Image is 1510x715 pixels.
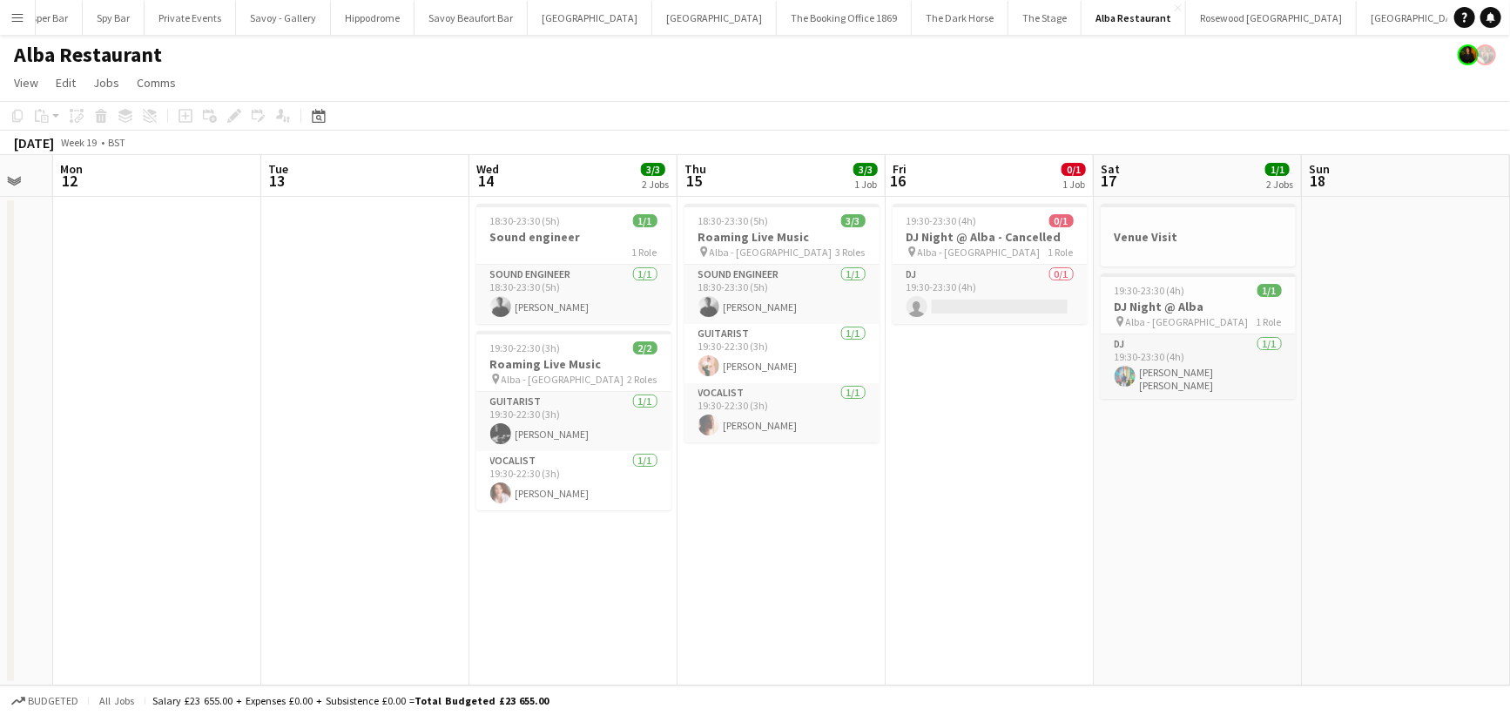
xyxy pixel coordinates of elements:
[476,331,671,510] app-job-card: 19:30-22:30 (3h)2/2Roaming Live Music Alba - [GEOGRAPHIC_DATA]2 RolesGuitarist1/119:30-22:30 (3h)...
[49,71,83,94] a: Edit
[1126,315,1249,328] span: Alba - [GEOGRAPHIC_DATA]
[628,373,657,386] span: 2 Roles
[476,204,671,324] app-job-card: 18:30-23:30 (5h)1/1Sound engineer1 RoleSound Engineer1/118:30-23:30 (5h)[PERSON_NAME]
[1266,178,1293,191] div: 2 Jobs
[145,1,236,35] button: Private Events
[1101,229,1296,245] h3: Venue Visit
[476,392,671,451] app-card-role: Guitarist1/119:30-22:30 (3h)[PERSON_NAME]
[642,178,669,191] div: 2 Jobs
[1257,284,1282,297] span: 1/1
[502,373,624,386] span: Alba - [GEOGRAPHIC_DATA]
[682,171,706,191] span: 15
[28,695,78,707] span: Budgeted
[137,75,176,91] span: Comms
[1101,273,1296,399] app-job-card: 19:30-23:30 (4h)1/1DJ Night @ Alba Alba - [GEOGRAPHIC_DATA]1 RoleDJ1/119:30-23:30 (4h)[PERSON_NAM...
[1049,214,1074,227] span: 0/1
[684,324,880,383] app-card-role: Guitarist1/119:30-22:30 (3h)[PERSON_NAME]
[14,75,38,91] span: View
[1008,1,1082,35] button: The Stage
[684,161,706,177] span: Thu
[1101,299,1296,314] h3: DJ Night @ Alba
[1458,44,1479,65] app-user-avatar: Celine Amara
[56,75,76,91] span: Edit
[1306,171,1330,191] span: 18
[836,246,866,259] span: 3 Roles
[528,1,652,35] button: [GEOGRAPHIC_DATA]
[1309,161,1330,177] span: Sun
[14,42,162,68] h1: Alba Restaurant
[893,229,1088,245] h3: DJ Night @ Alba - Cancelled
[476,451,671,510] app-card-role: Vocalist1/119:30-22:30 (3h)[PERSON_NAME]
[633,214,657,227] span: 1/1
[1186,1,1357,35] button: Rosewood [GEOGRAPHIC_DATA]
[684,265,880,324] app-card-role: Sound Engineer1/118:30-23:30 (5h)[PERSON_NAME]
[684,204,880,442] app-job-card: 18:30-23:30 (5h)3/3Roaming Live Music Alba - [GEOGRAPHIC_DATA]3 RolesSound Engineer1/118:30-23:30...
[1098,171,1120,191] span: 17
[476,229,671,245] h3: Sound engineer
[684,383,880,442] app-card-role: Vocalist1/119:30-22:30 (3h)[PERSON_NAME]
[490,214,561,227] span: 18:30-23:30 (5h)
[14,134,54,152] div: [DATE]
[841,214,866,227] span: 3/3
[474,171,499,191] span: 14
[893,161,907,177] span: Fri
[476,161,499,177] span: Wed
[632,246,657,259] span: 1 Role
[266,171,288,191] span: 13
[57,136,101,149] span: Week 19
[1101,204,1296,266] app-job-card: Venue Visit
[9,691,81,711] button: Budgeted
[236,1,331,35] button: Savoy - Gallery
[415,694,549,707] span: Total Budgeted £23 655.00
[1062,178,1085,191] div: 1 Job
[652,1,777,35] button: [GEOGRAPHIC_DATA]
[331,1,415,35] button: Hippodrome
[907,214,977,227] span: 19:30-23:30 (4h)
[893,265,1088,324] app-card-role: DJ0/119:30-23:30 (4h)
[854,178,877,191] div: 1 Job
[1115,284,1185,297] span: 19:30-23:30 (4h)
[476,265,671,324] app-card-role: Sound Engineer1/118:30-23:30 (5h)[PERSON_NAME]
[893,204,1088,324] app-job-card: 19:30-23:30 (4h)0/1DJ Night @ Alba - Cancelled Alba - [GEOGRAPHIC_DATA]1 RoleDJ0/119:30-23:30 (4h)
[1101,334,1296,399] app-card-role: DJ1/119:30-23:30 (4h)[PERSON_NAME] [PERSON_NAME]
[268,161,288,177] span: Tue
[684,229,880,245] h3: Roaming Live Music
[96,694,138,707] span: All jobs
[415,1,528,35] button: Savoy Beaufort Bar
[60,161,83,177] span: Mon
[912,1,1008,35] button: The Dark Horse
[490,341,561,354] span: 19:30-22:30 (3h)
[710,246,833,259] span: Alba - [GEOGRAPHIC_DATA]
[1101,161,1120,177] span: Sat
[476,356,671,372] h3: Roaming Live Music
[1475,44,1496,65] app-user-avatar: Rosie Skuse
[57,171,83,191] span: 12
[918,246,1041,259] span: Alba - [GEOGRAPHIC_DATA]
[1062,163,1086,176] span: 0/1
[1048,246,1074,259] span: 1 Role
[130,71,183,94] a: Comms
[1265,163,1290,176] span: 1/1
[152,694,549,707] div: Salary £23 655.00 + Expenses £0.00 + Subsistence £0.00 =
[641,163,665,176] span: 3/3
[1257,315,1282,328] span: 1 Role
[93,75,119,91] span: Jobs
[7,71,45,94] a: View
[633,341,657,354] span: 2/2
[1082,1,1186,35] button: Alba Restaurant
[853,163,878,176] span: 3/3
[108,136,125,149] div: BST
[1357,1,1481,35] button: [GEOGRAPHIC_DATA]
[698,214,769,227] span: 18:30-23:30 (5h)
[86,71,126,94] a: Jobs
[83,1,145,35] button: Spy Bar
[890,171,907,191] span: 16
[777,1,912,35] button: The Booking Office 1869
